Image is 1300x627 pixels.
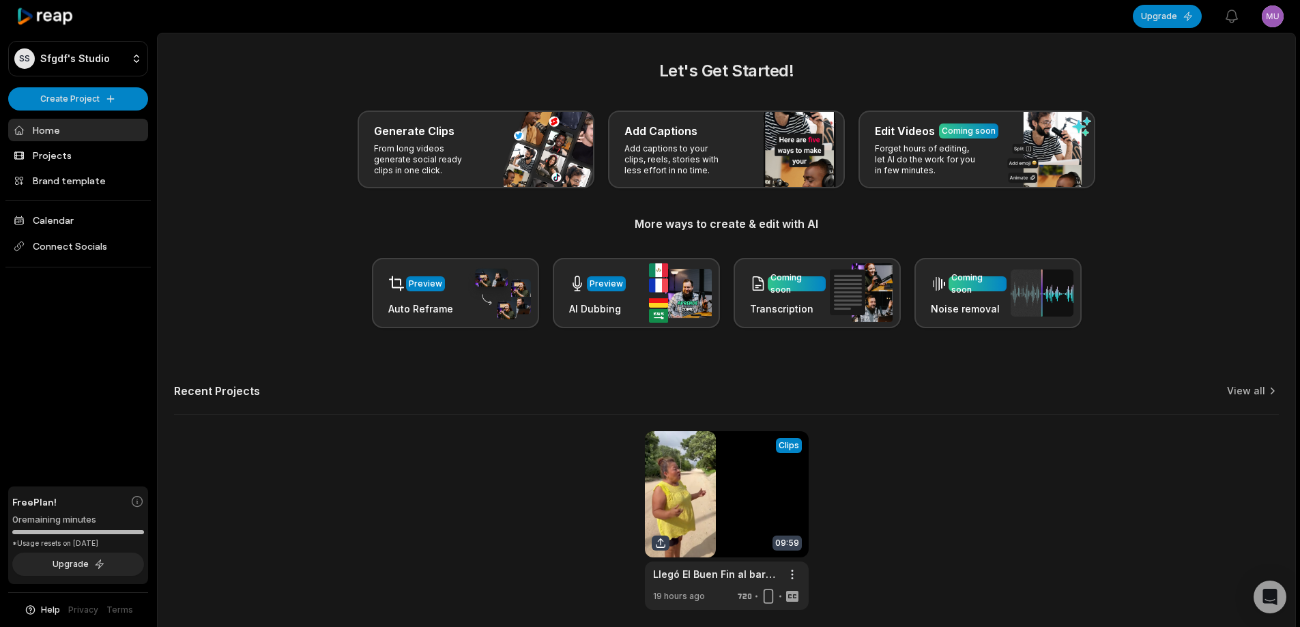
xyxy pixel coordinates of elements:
h3: Auto Reframe [388,302,453,316]
a: Home [8,119,148,141]
p: Forget hours of editing, let AI do the work for you in few minutes. [875,143,981,176]
p: Sfgdf's Studio [40,53,110,65]
span: Help [41,604,60,616]
div: *Usage resets on [DATE] [12,538,144,549]
img: ai_dubbing.png [649,263,712,323]
span: Connect Socials [8,234,148,259]
button: Upgrade [12,553,144,576]
h3: Edit Videos [875,123,935,139]
img: noise_removal.png [1011,269,1073,317]
a: Privacy [68,604,98,616]
a: Terms [106,604,133,616]
span: Free Plan! [12,495,57,509]
a: Brand template [8,169,148,192]
img: auto_reframe.png [468,267,531,320]
div: Preview [590,278,623,290]
button: Create Project [8,87,148,111]
button: Help [24,604,60,616]
h2: Let's Get Started! [174,59,1279,83]
h3: Add Captions [624,123,697,139]
div: SS [14,48,35,69]
div: Coming soon [951,272,1004,296]
h3: Generate Clips [374,123,454,139]
p: Add captions to your clips, reels, stories with less effort in no time. [624,143,730,176]
div: Open Intercom Messenger [1254,581,1286,613]
p: From long videos generate social ready clips in one click. [374,143,480,176]
h3: Transcription [750,302,826,316]
a: Calendar [8,209,148,231]
img: transcription.png [830,263,893,322]
a: Llegó El Buen Fin al barrio de [GEOGRAPHIC_DATA] [653,567,779,581]
div: 0 remaining minutes [12,513,144,527]
div: Coming soon [942,125,996,137]
h3: More ways to create & edit with AI [174,216,1279,232]
h3: Noise removal [931,302,1007,316]
div: Coming soon [770,272,823,296]
a: Projects [8,144,148,166]
button: Upgrade [1133,5,1202,28]
h2: Recent Projects [174,384,260,398]
div: Preview [409,278,442,290]
h3: AI Dubbing [569,302,626,316]
a: View all [1227,384,1265,398]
